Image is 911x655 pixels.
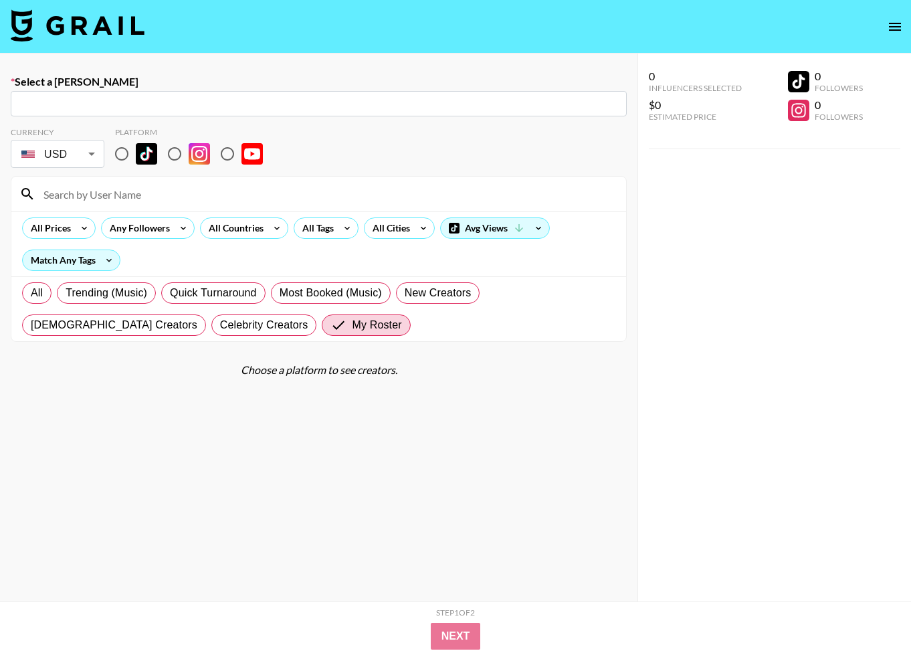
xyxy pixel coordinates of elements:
span: Trending (Music) [66,285,147,301]
input: Search by User Name [35,183,618,205]
div: All Tags [294,218,336,238]
div: Followers [815,83,863,93]
div: Avg Views [441,218,549,238]
div: 0 [815,98,863,112]
div: All Countries [201,218,266,238]
div: Estimated Price [649,112,742,122]
div: 0 [815,70,863,83]
div: Influencers Selected [649,83,742,93]
span: My Roster [352,317,401,333]
img: Grail Talent [11,9,144,41]
span: [DEMOGRAPHIC_DATA] Creators [31,317,197,333]
div: Match Any Tags [23,250,120,270]
div: Currency [11,127,104,137]
div: All Cities [365,218,413,238]
label: Select a [PERSON_NAME] [11,75,627,88]
img: TikTok [136,143,157,165]
span: New Creators [405,285,472,301]
div: Followers [815,112,863,122]
span: Most Booked (Music) [280,285,382,301]
div: Platform [115,127,274,137]
div: Any Followers [102,218,173,238]
button: Next [431,623,481,650]
span: Quick Turnaround [170,285,257,301]
img: YouTube [241,143,263,165]
div: Choose a platform to see creators. [11,363,627,377]
div: $0 [649,98,742,112]
button: open drawer [882,13,908,40]
span: All [31,285,43,301]
img: Instagram [189,143,210,165]
div: 0 [649,70,742,83]
span: Celebrity Creators [220,317,308,333]
div: USD [13,143,102,166]
div: Step 1 of 2 [436,607,475,618]
div: All Prices [23,218,74,238]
